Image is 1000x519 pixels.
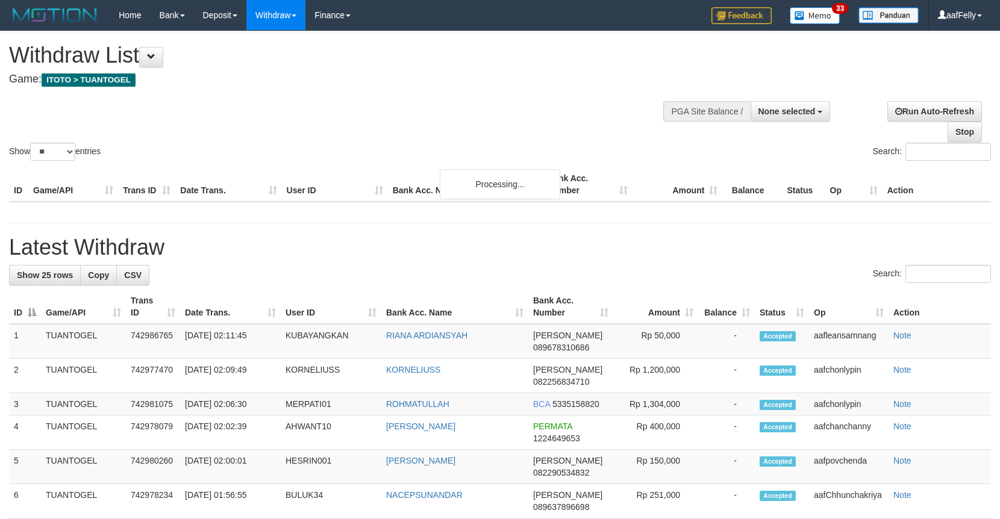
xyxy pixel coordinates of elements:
h1: Withdraw List [9,43,655,67]
td: - [698,484,755,518]
td: TUANTOGEL [41,450,126,484]
td: KORNELIUSS [281,359,381,393]
a: RIANA ARDIANSYAH [386,331,467,340]
span: Accepted [760,422,796,432]
td: - [698,450,755,484]
span: None selected [758,107,816,116]
td: Rp 400,000 [613,415,698,450]
a: Copy [80,265,117,285]
td: 742981075 [126,393,180,415]
span: Show 25 rows [17,270,73,280]
td: [DATE] 02:02:39 [180,415,281,450]
a: NACEPSUNANDAR [386,490,463,500]
td: Rp 251,000 [613,484,698,518]
th: Balance [722,167,782,202]
a: Run Auto-Refresh [887,101,982,122]
span: Copy 082256834710 to clipboard [533,377,589,387]
td: aafpovchenda [809,450,889,484]
th: Balance: activate to sort column ascending [698,290,755,324]
th: Bank Acc. Number: activate to sort column ascending [528,290,613,324]
td: [DATE] 02:09:49 [180,359,281,393]
img: panduan.png [858,7,919,23]
td: aafchanchanny [809,415,889,450]
span: Copy 1224649653 to clipboard [533,434,580,443]
td: TUANTOGEL [41,324,126,359]
td: 2 [9,359,41,393]
a: Note [893,399,911,409]
td: 742978079 [126,415,180,450]
span: Accepted [760,331,796,341]
th: ID: activate to sort column descending [9,290,41,324]
a: KORNELIUSS [386,365,440,374]
td: 742977470 [126,359,180,393]
span: Accepted [760,365,796,376]
td: [DATE] 02:11:45 [180,324,281,359]
span: ITOTO > TUANTOGEL [42,73,136,87]
td: aafchonlypin [809,393,889,415]
td: KUBAYANGKAN [281,324,381,359]
span: [PERSON_NAME] [533,490,602,500]
th: Action [889,290,991,324]
a: Show 25 rows [9,265,81,285]
td: 742986765 [126,324,180,359]
img: Feedback.jpg [711,7,772,24]
span: Copy 5335158820 to clipboard [552,399,599,409]
h1: Latest Withdraw [9,235,991,259]
td: TUANTOGEL [41,393,126,415]
td: [DATE] 02:06:30 [180,393,281,415]
div: PGA Site Balance / [663,101,750,122]
td: aafChhunchakriya [809,484,889,518]
span: Accepted [760,400,796,410]
a: Note [893,456,911,465]
th: User ID: activate to sort column ascending [281,290,381,324]
td: 3 [9,393,41,415]
td: 742980260 [126,450,180,484]
input: Search: [905,143,991,161]
a: ROHMATULLAH [386,399,449,409]
th: ID [9,167,28,202]
span: PERMATA [533,421,572,431]
span: [PERSON_NAME] [533,331,602,340]
th: Date Trans. [175,167,281,202]
a: Note [893,365,911,374]
td: Rp 50,000 [613,324,698,359]
a: Stop [948,122,982,142]
td: - [698,324,755,359]
span: BCA [533,399,550,409]
span: CSV [124,270,142,280]
th: Bank Acc. Name: activate to sort column ascending [381,290,528,324]
span: Copy 089637896698 to clipboard [533,502,589,512]
th: Op [825,167,883,202]
span: [PERSON_NAME] [533,456,602,465]
div: Processing... [440,169,560,199]
th: Amount: activate to sort column ascending [613,290,698,324]
th: Bank Acc. Number [543,167,633,202]
th: Game/API [28,167,118,202]
th: User ID [282,167,388,202]
td: TUANTOGEL [41,415,126,450]
td: TUANTOGEL [41,359,126,393]
h4: Game: [9,73,655,85]
input: Search: [905,265,991,283]
a: [PERSON_NAME] [386,421,455,431]
td: BULUK34 [281,484,381,518]
th: Trans ID [118,167,175,202]
a: [PERSON_NAME] [386,456,455,465]
th: Status [782,167,825,202]
td: 742978234 [126,484,180,518]
span: Copy 082290534832 to clipboard [533,468,589,477]
span: Copy 089678310686 to clipboard [533,343,589,352]
td: - [698,415,755,450]
span: Accepted [760,491,796,501]
td: HESRIN001 [281,450,381,484]
img: Button%20Memo.svg [790,7,840,24]
td: [DATE] 02:00:01 [180,450,281,484]
th: Bank Acc. Name [388,167,543,202]
th: Amount [633,167,722,202]
td: Rp 1,304,000 [613,393,698,415]
span: Copy [88,270,109,280]
td: 1 [9,324,41,359]
a: CSV [116,265,149,285]
button: None selected [751,101,831,122]
a: Note [893,331,911,340]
